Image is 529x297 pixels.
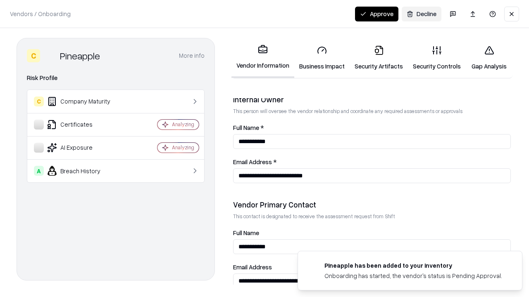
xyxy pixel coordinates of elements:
[233,230,511,236] label: Full Name
[233,108,511,115] p: This person will oversee the vendor relationship and coordinate any required assessments or appro...
[233,159,511,165] label: Email Address *
[233,200,511,210] div: Vendor Primary Contact
[294,39,350,77] a: Business Impact
[172,144,194,151] div: Analyzing
[233,125,511,131] label: Full Name *
[27,73,205,83] div: Risk Profile
[408,39,466,77] a: Security Controls
[233,213,511,220] p: This contact is designated to receive the assessment request from Shift
[231,38,294,78] a: Vendor Information
[34,166,44,176] div: A
[27,49,40,62] div: C
[402,7,441,21] button: Decline
[43,49,57,62] img: Pineapple
[466,39,512,77] a: Gap Analysis
[324,261,502,270] div: Pineapple has been added to your inventory
[308,261,318,271] img: pineappleenergy.com
[34,97,133,106] div: Company Maturity
[34,143,133,153] div: AI Exposure
[34,120,133,130] div: Certificates
[355,7,398,21] button: Approve
[34,97,44,106] div: C
[34,166,133,176] div: Breach History
[179,48,205,63] button: More info
[10,9,71,18] p: Vendors / Onboarding
[233,94,511,104] div: Internal Owner
[60,49,100,62] div: Pineapple
[172,121,194,128] div: Analyzing
[350,39,408,77] a: Security Artifacts
[233,264,511,270] label: Email Address
[324,271,502,280] div: Onboarding has started, the vendor's status is Pending Approval.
